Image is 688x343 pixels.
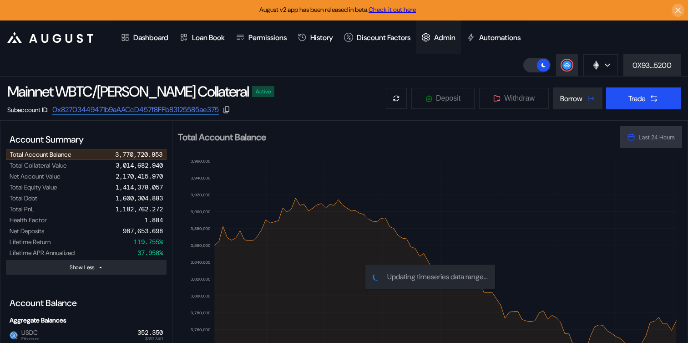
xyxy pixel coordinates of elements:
div: 1,182,762.272 [116,205,163,213]
text: 3,960,000 [191,159,211,164]
a: Discount Factors [339,20,416,54]
text: 3,940,000 [191,175,211,180]
button: chain logo [583,54,618,76]
text: 3,840,000 [191,260,211,265]
span: Updating timeseries data range... [387,272,488,282]
div: Trade [628,94,646,103]
text: 3,800,000 [191,293,211,298]
div: Permissions [248,33,287,42]
a: Automations [461,20,526,54]
div: 352.350 [137,329,163,337]
div: 3,770,720.853 [115,150,162,159]
div: Lifetime Return [10,238,51,246]
img: pending [371,272,380,281]
div: 119.755% [134,238,163,246]
div: Total Equity Value [10,183,57,191]
a: Loan Book [174,20,230,54]
text: 3,780,000 [191,310,211,315]
div: Active [256,88,271,95]
div: Total Collateral Value [10,161,66,169]
div: Loan Book [192,33,225,42]
h2: Total Account Balance [178,133,613,142]
div: Discount Factors [357,33,410,42]
text: 3,920,000 [191,192,211,197]
div: Total PnL [10,205,34,213]
button: 0X93...5200 [623,54,681,76]
div: 1,414,378.057 [116,183,163,191]
span: Ethereum [21,337,39,341]
button: Show Less [6,260,167,275]
div: Total Account Balance [10,150,71,159]
img: chain logo [591,60,601,70]
div: 987,653.698 [123,227,163,235]
span: August v2 app has been released in beta. [259,5,416,14]
div: Dashboard [133,33,168,42]
text: 3,820,000 [191,276,211,282]
span: $352.340 [145,337,163,341]
div: 0X93...5200 [632,61,672,70]
div: Automations [479,33,521,42]
div: Borrow [560,94,582,103]
a: Permissions [230,20,292,54]
div: 3,014,682.940 [116,161,163,169]
div: Show Less [70,264,94,271]
a: Dashboard [115,20,174,54]
button: Deposit [411,87,475,109]
div: History [310,33,333,42]
div: Net Account Value [10,172,60,180]
img: svg+xml,%3c [15,335,19,339]
div: Aggregate Balances [6,312,167,328]
a: Check it out here [369,5,416,14]
div: Mainnet WBTC/[PERSON_NAME] Collateral [7,82,248,101]
text: 3,880,000 [191,226,211,231]
div: Health Factor [10,216,47,224]
a: History [292,20,339,54]
div: 1.884 [145,216,163,224]
div: 37.958% [137,249,163,257]
div: Subaccount ID: [7,106,49,114]
div: Lifetime APR Annualized [10,249,75,257]
span: USDC [18,329,39,341]
button: Trade [606,87,681,109]
a: Admin [416,20,461,54]
a: 0x82703449471b9aAACcD457f8FFb83125585ae375 [52,105,219,115]
button: Borrow [553,87,602,109]
div: Admin [434,33,455,42]
div: Account Summary [6,130,167,149]
img: usdc.png [10,331,18,339]
span: Deposit [436,94,460,102]
div: 1,600,304.883 [116,194,163,202]
div: Account Balance [6,293,167,312]
div: Net Deposits [10,227,44,235]
div: 2,170,415.970 [116,172,163,180]
span: Withdraw [504,94,535,102]
text: 3,760,000 [191,327,211,332]
text: 3,900,000 [191,209,211,214]
text: 3,860,000 [191,243,211,248]
div: Total Debt [10,194,37,202]
button: Withdraw [479,87,549,109]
